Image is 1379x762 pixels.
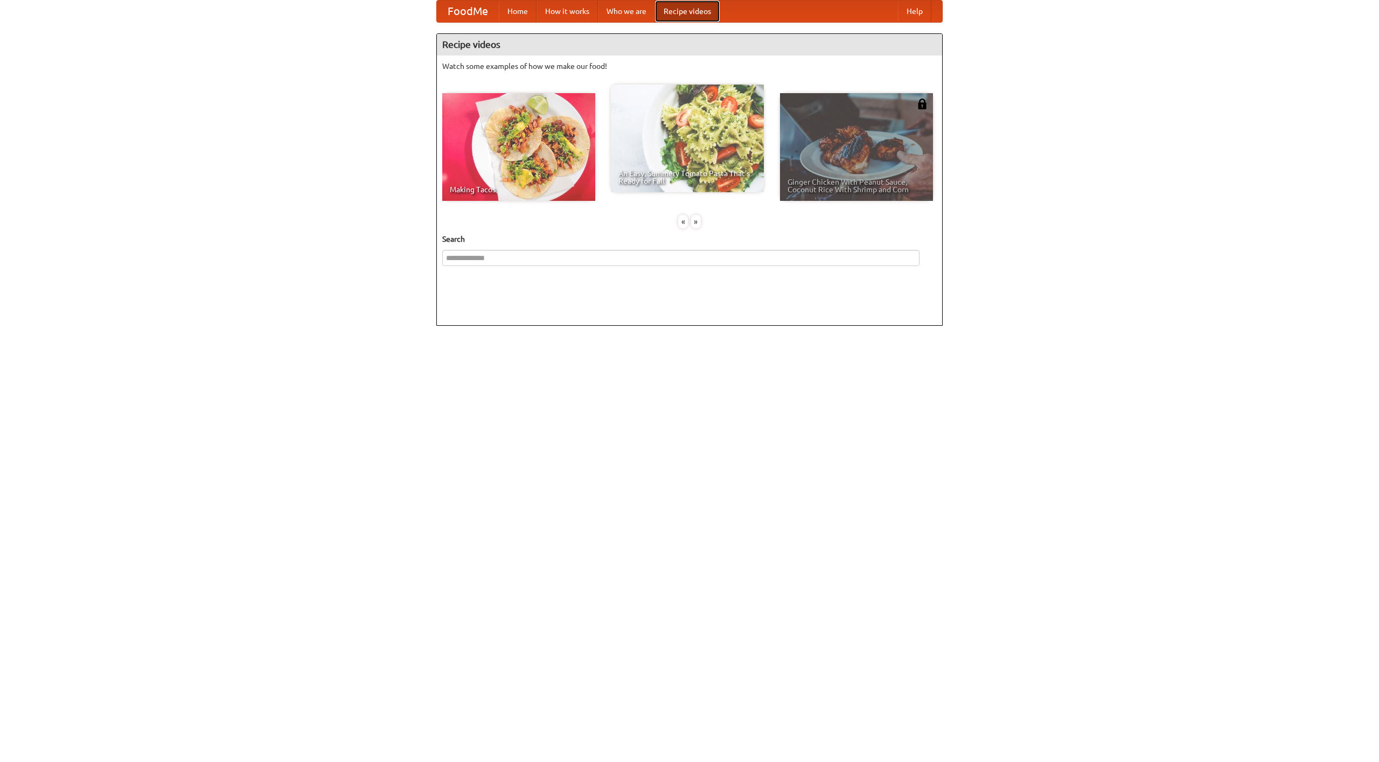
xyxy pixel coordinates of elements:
a: Recipe videos [655,1,720,22]
div: » [691,215,701,228]
h4: Recipe videos [437,34,942,55]
h5: Search [442,234,937,244]
a: Help [898,1,931,22]
img: 483408.png [917,99,928,109]
a: FoodMe [437,1,499,22]
a: Home [499,1,537,22]
a: Who we are [598,1,655,22]
span: An Easy, Summery Tomato Pasta That's Ready for Fall [618,170,756,185]
div: « [678,215,688,228]
a: How it works [537,1,598,22]
a: An Easy, Summery Tomato Pasta That's Ready for Fall [611,85,764,192]
p: Watch some examples of how we make our food! [442,61,937,72]
a: Making Tacos [442,93,595,201]
span: Making Tacos [450,186,588,193]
